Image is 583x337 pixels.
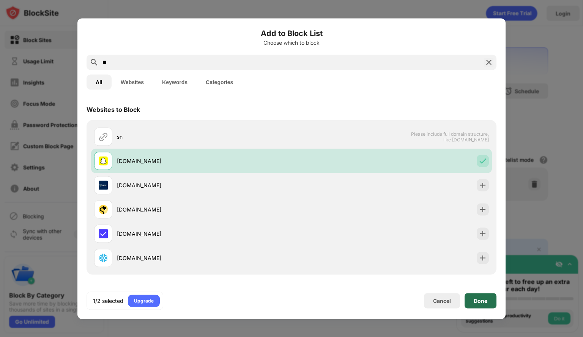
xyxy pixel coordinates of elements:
img: favicons [99,156,108,165]
img: search.svg [90,58,99,67]
div: Choose which to block [87,39,496,45]
img: favicons [99,205,108,214]
div: Cancel [433,298,451,304]
div: [DOMAIN_NAME] [117,230,291,238]
span: Please include full domain structure, like [DOMAIN_NAME] [411,131,489,142]
div: [DOMAIN_NAME] [117,181,291,189]
img: favicons [99,229,108,238]
button: Keywords [153,74,197,89]
div: sn [117,133,291,141]
img: search-close [484,58,493,67]
div: Upgrade [134,297,154,304]
div: Websites to Block [87,105,140,113]
h6: Add to Block List [87,27,496,39]
div: 1/2 selected [93,297,123,304]
div: Done [474,298,487,304]
div: [DOMAIN_NAME] [117,254,291,262]
button: All [87,74,112,89]
img: favicons [99,180,108,190]
div: [DOMAIN_NAME] [117,157,291,165]
img: url.svg [99,132,108,141]
button: Categories [197,74,242,89]
button: Websites [112,74,153,89]
img: favicons [99,253,108,262]
div: [DOMAIN_NAME] [117,205,291,213]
